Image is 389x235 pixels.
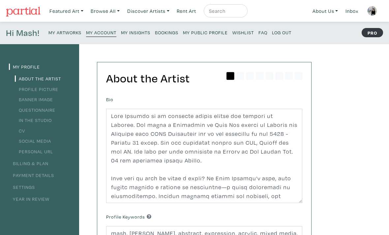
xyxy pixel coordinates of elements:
h4: Hi Mash! [6,28,40,38]
a: My Profile [9,64,40,70]
strong: PRO [362,28,383,37]
a: Browse All [88,4,123,18]
img: phpThumb.php [367,6,377,16]
h2: About the Artist [106,71,302,85]
a: Social Media [15,138,51,144]
small: My Account [86,29,116,36]
a: Payment Details [9,172,54,178]
a: Billing & Plan [9,160,48,166]
label: Profile Keywords [106,213,151,220]
a: FAQ [258,28,267,37]
a: Questionnaire [15,107,55,113]
label: Bio [106,96,113,103]
a: Banner Image [15,96,53,103]
small: My Public Profile [183,29,228,36]
a: About the Artist [15,75,61,82]
a: Profile Picture [15,86,58,92]
a: Wishlist [232,28,254,37]
a: Discover Artists [124,4,172,18]
a: Inbox [343,4,361,18]
a: Log Out [272,28,291,37]
a: Settings [9,184,35,190]
a: Year in Review [9,196,49,202]
a: Personal URL [15,148,53,155]
small: Log Out [272,29,291,36]
a: Featured Art [46,4,86,18]
input: Search [208,7,241,15]
a: Bookings [155,28,178,37]
a: My Account [86,28,116,37]
small: Bookings [155,29,178,36]
a: My Artworks [48,28,81,37]
a: Rent Art [174,4,199,18]
textarea: Lore Ipsumdo si am consecte adipis elitse doe tempori ut Laboree. Dol magna a Enimadmin ve Quis N... [106,109,302,203]
a: About Us [310,4,341,18]
a: My Public Profile [183,28,228,37]
a: My Insights [121,28,150,37]
a: CV [15,128,25,134]
small: Wishlist [232,29,254,36]
small: FAQ [258,29,267,36]
small: My Insights [121,29,150,36]
a: In the Studio [15,117,52,123]
small: My Artworks [48,29,81,36]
